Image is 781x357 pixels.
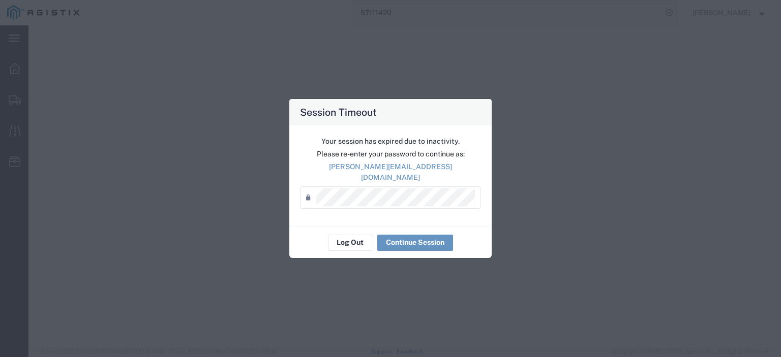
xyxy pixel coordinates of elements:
p: [PERSON_NAME][EMAIL_ADDRESS][DOMAIN_NAME] [300,161,481,183]
button: Log Out [328,235,372,251]
p: Please re-enter your password to continue as: [300,149,481,159]
h4: Session Timeout [300,105,377,119]
button: Continue Session [377,235,453,251]
p: Your session has expired due to inactivity. [300,136,481,147]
